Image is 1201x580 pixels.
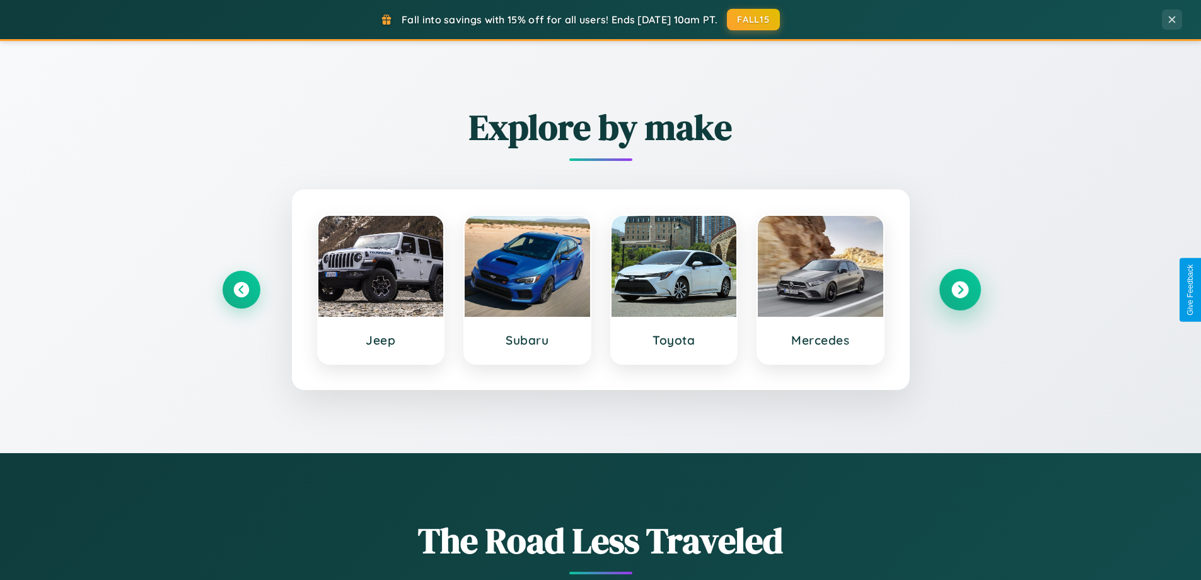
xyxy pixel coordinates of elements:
[727,9,780,30] button: FALL15
[331,333,431,348] h3: Jeep
[1186,264,1195,316] div: Give Feedback
[770,333,871,348] h3: Mercedes
[402,13,717,26] span: Fall into savings with 15% off for all users! Ends [DATE] 10am PT.
[477,333,577,348] h3: Subaru
[223,103,979,151] h2: Explore by make
[624,333,724,348] h3: Toyota
[223,516,979,565] h1: The Road Less Traveled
